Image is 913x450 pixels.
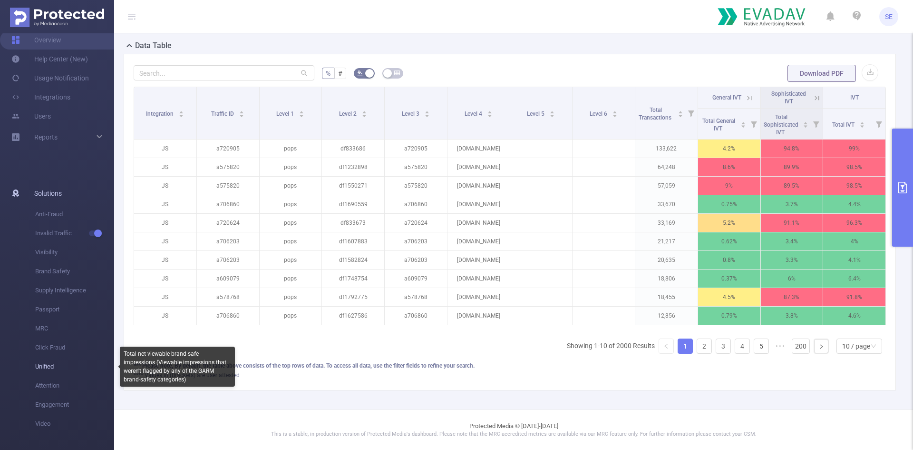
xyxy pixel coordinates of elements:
[339,110,358,117] span: Level 2
[832,121,856,128] span: Total IVT
[276,110,295,117] span: Level 1
[385,177,447,195] p: a575820
[447,307,510,325] p: [DOMAIN_NAME]
[678,113,683,116] i: icon: caret-down
[299,110,304,112] i: icon: caret-up
[635,270,698,288] p: 18,806
[178,110,184,115] div: Sort
[823,158,885,176] p: 98.5%
[447,232,510,250] p: [DOMAIN_NAME]
[322,214,384,232] p: df833673
[678,339,692,353] a: 1
[197,195,259,213] p: a706860
[260,307,322,325] p: pops
[35,357,114,376] span: Unified
[549,110,555,115] div: Sort
[678,110,683,112] i: icon: caret-up
[11,50,88,69] a: Help Center (New)
[322,251,384,269] p: df1582824
[260,232,322,250] p: pops
[385,140,447,158] p: a720905
[567,339,655,354] li: Showing 1-10 of 2000 Results
[322,140,384,158] p: df833686
[712,94,741,101] span: General IVT
[698,158,760,176] p: 8.6%
[385,288,447,306] p: a578768
[138,430,889,439] p: This is a stable, in production version of Protected Media's dashboard. Please note that the MRC ...
[35,338,114,357] span: Click Fraud
[134,232,196,250] p: JS
[134,270,196,288] p: JS
[447,288,510,306] p: [DOMAIN_NAME]
[134,65,314,80] input: Search...
[635,195,698,213] p: 33,670
[179,113,184,116] i: icon: caret-down
[612,110,618,115] div: Sort
[35,300,114,319] span: Passport
[735,339,750,354] li: 4
[818,344,824,350] i: icon: right
[35,376,114,395] span: Attention
[197,232,259,250] p: a706203
[322,288,384,306] p: df1792775
[761,195,823,213] p: 3.7%
[134,251,196,269] p: JS
[197,270,259,288] p: a609079
[322,232,384,250] p: df1607883
[773,339,788,354] li: Next 5 Pages
[803,124,808,127] i: icon: caret-down
[465,110,484,117] span: Level 4
[803,120,808,123] i: icon: caret-up
[385,307,447,325] p: a706860
[590,110,609,117] span: Level 6
[740,120,746,123] i: icon: caret-up
[326,70,330,77] span: %
[134,361,886,370] div: *** Please note, By default, the table above consists of the top rows of data. To access all data...
[385,251,447,269] p: a706203
[197,177,259,195] p: a575820
[754,339,769,354] li: 5
[823,270,885,288] p: 6.4%
[322,270,384,288] p: df1748754
[698,307,760,325] p: 0.79%
[771,90,806,105] span: Sophisticated IVT
[659,339,674,354] li: Previous Page
[447,177,510,195] p: [DOMAIN_NAME]
[761,307,823,325] p: 3.8%
[135,40,172,51] h2: Data Table
[698,270,760,288] p: 0.37%
[35,281,114,300] span: Supply Intelligence
[260,288,322,306] p: pops
[764,114,798,136] span: Total Sophisticated IVT
[487,110,493,115] div: Sort
[385,214,447,232] p: a720624
[260,251,322,269] p: pops
[447,140,510,158] p: [DOMAIN_NAME]
[487,110,492,112] i: icon: caret-up
[34,184,62,203] span: Solutions
[698,214,760,232] p: 5.2%
[761,177,823,195] p: 89.5%
[322,307,384,325] p: df1627586
[678,339,693,354] li: 1
[550,113,555,116] i: icon: caret-down
[197,307,259,325] p: a706860
[260,214,322,232] p: pops
[197,288,259,306] p: a578768
[322,158,384,176] p: df1232898
[299,113,304,116] i: icon: caret-down
[260,140,322,158] p: pops
[197,158,259,176] p: a575820
[761,214,823,232] p: 91.1%
[823,288,885,306] p: 91.8%
[385,270,447,288] p: a609079
[197,214,259,232] p: a720624
[362,113,367,116] i: icon: caret-down
[740,124,746,127] i: icon: caret-down
[859,120,865,126] div: Sort
[35,224,114,243] span: Invalid Traffic
[11,30,61,50] a: Overview
[424,113,429,116] i: icon: caret-down
[761,158,823,176] p: 89.9%
[260,158,322,176] p: pops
